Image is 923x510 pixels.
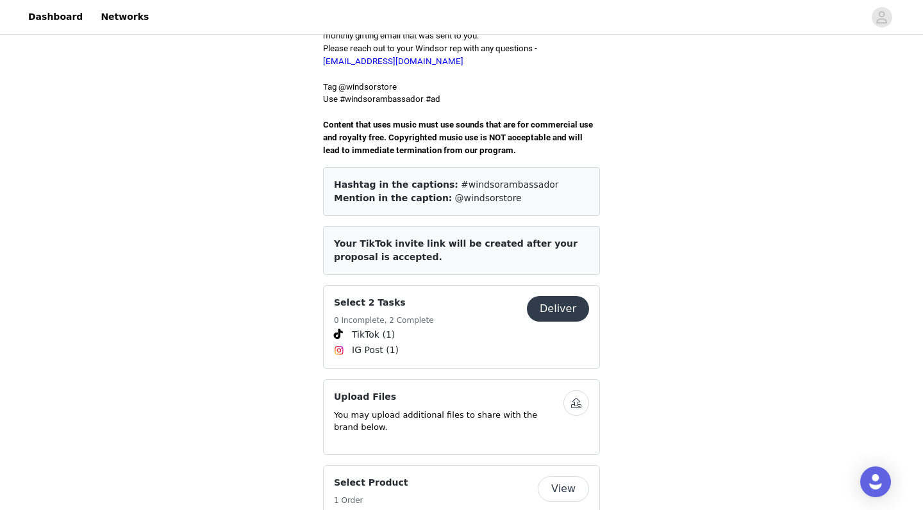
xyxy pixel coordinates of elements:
[876,7,888,28] div: avatar
[334,193,452,203] span: Mention in the caption:
[323,120,595,155] span: Content that uses music must use sounds that are for commercial use and royalty free. Copyrighted...
[334,495,408,506] h5: 1 Order
[334,345,344,356] img: Instagram Icon
[352,343,399,357] span: IG Post (1)
[455,193,522,203] span: @windsorstore
[323,82,397,92] span: Tag @windsorstore
[323,94,440,104] span: Use #windsorambassador #ad
[352,328,395,341] span: TikTok (1)
[860,466,891,497] div: Open Intercom Messenger
[323,285,600,369] div: Select 2 Tasks
[334,315,434,326] h5: 0 Incomplete, 2 Complete
[323,44,537,66] span: Please reach out to your Windsor rep with any questions -
[334,476,408,489] h4: Select Product
[334,296,434,309] h4: Select 2 Tasks
[538,476,589,502] button: View
[334,179,458,190] span: Hashtag in the captions:
[334,238,578,262] span: Your TikTok invite link will be created after your proposal is accepted.
[334,390,563,404] h4: Upload Files
[461,179,559,190] span: #windsorambassador
[334,409,563,434] p: You may upload additional files to share with the brand below.
[323,56,463,66] a: [EMAIL_ADDRESS][DOMAIN_NAME]
[93,3,156,31] a: Networks
[527,296,589,322] button: Deliver
[21,3,90,31] a: Dashboard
